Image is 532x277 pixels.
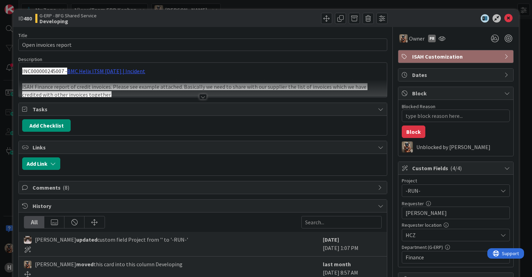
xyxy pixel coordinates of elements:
span: ( 8 ) [63,184,69,191]
span: Dates [412,71,501,79]
div: All [24,216,44,228]
a: BMC Helix ITSM [DATE] | Incident [67,68,145,75]
div: Requester location [402,223,510,227]
span: ID [18,14,32,23]
b: updated [76,236,97,243]
b: moved [76,261,94,268]
span: HCZ [406,230,494,240]
img: VK [402,141,413,153]
span: ( 4/4 ) [450,165,462,172]
div: Unblocked by [PERSON_NAME] [416,144,510,150]
input: type card name here... [18,38,387,51]
img: VK [24,261,32,268]
span: ISAH Customization [412,52,501,61]
label: Requester [402,200,424,207]
span: Comments [33,183,374,192]
span: Description [18,56,42,62]
span: Finance [406,253,498,261]
button: Add Checklist [22,119,71,132]
img: VK [399,34,408,43]
span: History [33,202,374,210]
span: [PERSON_NAME] this card into this column Developing [35,260,183,268]
span: Links [33,143,374,152]
span: Block [412,89,501,97]
b: Developing [39,18,97,24]
button: Add Link [22,157,60,170]
b: last month [323,261,351,268]
img: Kv [24,236,32,244]
span: -RUN- [406,186,494,196]
label: Blocked Reason [402,103,435,110]
div: Project [402,178,510,183]
div: [DATE] 1:07 PM [323,235,382,253]
b: 480 [24,15,32,22]
span: Custom Fields [412,164,501,172]
span: INC000000245007 - [22,68,67,75]
button: Block [402,125,425,138]
div: Department (G-ERP) [402,245,510,250]
div: PR [428,35,436,42]
input: Search... [301,216,382,228]
span: Support [15,1,32,9]
label: Title [18,32,27,38]
span: G-ERP - BFG Shared Service [39,13,97,18]
b: [DATE] [323,236,339,243]
span: [PERSON_NAME] custom field Project from '' to '-RUN-' [35,235,188,244]
span: Owner [409,34,425,43]
span: Tasks [33,105,374,113]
